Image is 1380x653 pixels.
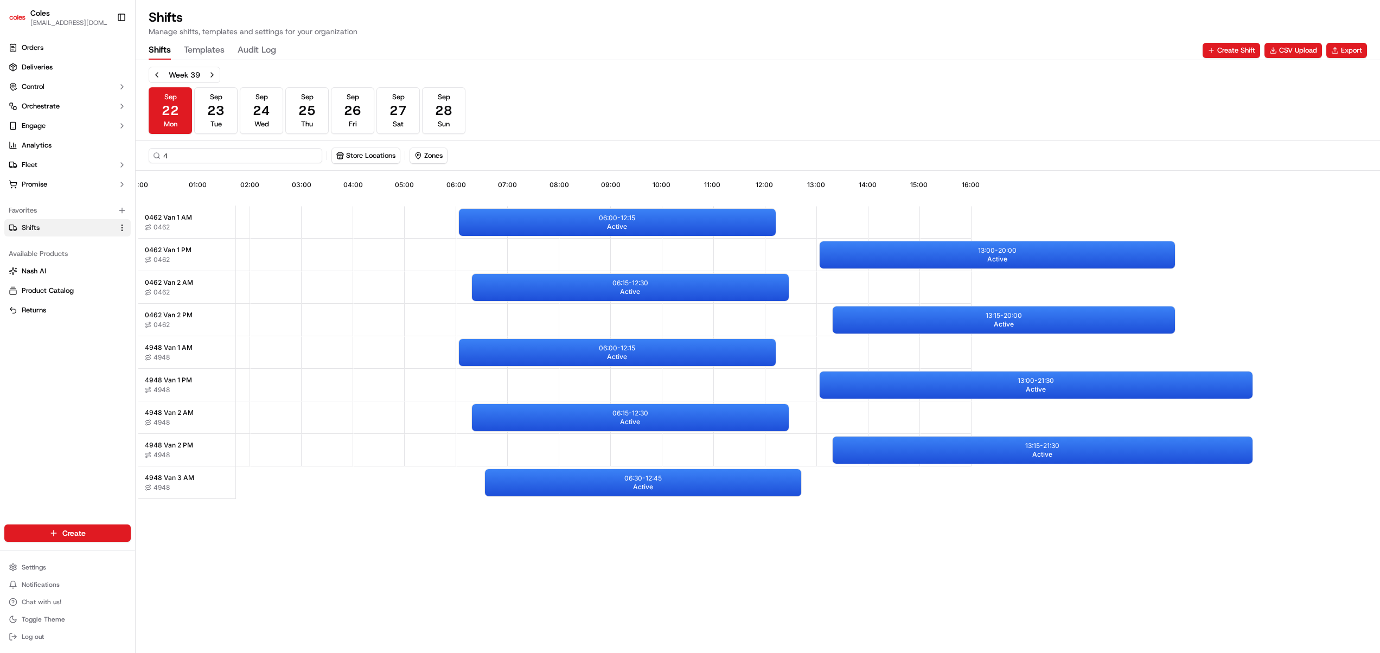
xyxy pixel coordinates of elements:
span: 4948 Van 1 PM [145,376,192,385]
span: Sep [392,92,405,102]
button: Store Locations [331,148,400,164]
button: Create [4,524,131,542]
span: 4948 [154,386,170,394]
a: 📗Knowledge Base [7,153,87,173]
button: Control [4,78,131,95]
span: Nash AI [22,266,46,276]
span: Promise [22,180,47,189]
span: Active [994,320,1014,329]
a: Orders [4,39,131,56]
span: Active [987,255,1007,264]
span: Active [633,483,653,491]
span: 25 [298,102,316,119]
span: Active [620,418,640,426]
span: 27 [389,102,407,119]
span: 16:00 [962,181,980,189]
span: Product Catalog [22,286,74,296]
span: Create [62,528,86,539]
img: 1736555255976-a54dd68f-1ca7-489b-9aae-adbdc363a1c4 [11,104,30,124]
button: Previous week [149,67,164,82]
button: Coles [30,8,50,18]
span: Sep [210,92,222,102]
span: 4948 Van 2 AM [145,408,194,417]
span: Sep [255,92,268,102]
button: Audit Log [238,41,276,60]
span: Orders [22,43,43,53]
button: Orchestrate [4,98,131,115]
span: Active [1032,450,1052,459]
span: 15:00 [910,181,928,189]
span: 0462 [154,321,170,329]
span: Pylon [108,184,131,193]
p: Welcome 👋 [11,44,197,61]
span: Sat [393,119,404,129]
span: Active [607,353,627,361]
button: 0462 [145,255,170,264]
button: Returns [4,302,131,319]
span: Control [22,82,44,92]
span: 00:00 [129,181,148,189]
span: Sun [438,119,450,129]
div: Week 39 [169,69,200,80]
button: 0462 [145,223,170,232]
span: Sep [347,92,359,102]
span: 11:00 [704,181,720,189]
button: ColesColes[EMAIL_ADDRESS][DOMAIN_NAME] [4,4,112,30]
span: 08:00 [550,181,569,189]
button: Create Shift [1203,43,1260,58]
button: Sep26Fri [331,87,374,134]
span: Knowledge Base [22,158,83,169]
a: Powered byPylon [76,184,131,193]
button: Sep22Mon [149,87,192,134]
span: 0462 [154,223,170,232]
p: 06:00 - 12:15 [599,344,635,353]
button: 4948 [145,353,170,362]
span: 4948 Van 1 AM [145,343,193,352]
span: 4948 [154,451,170,459]
span: Thu [301,119,313,129]
button: Fleet [4,156,131,174]
div: Favorites [4,202,131,219]
span: 26 [344,102,361,119]
span: Settings [22,563,46,572]
span: 23 [207,102,225,119]
span: Sep [438,92,450,102]
a: Deliveries [4,59,131,76]
span: Fleet [22,160,37,170]
a: Product Catalog [9,286,126,296]
span: Active [607,222,627,231]
p: Manage shifts, templates and settings for your organization [149,26,357,37]
span: 09:00 [601,181,621,189]
span: 0462 [154,255,170,264]
span: 22 [162,102,179,119]
span: 28 [435,102,452,119]
span: 4948 Van 2 PM [145,441,193,450]
span: 0462 Van 1 PM [145,246,191,254]
button: 4948 [145,451,170,459]
span: 06:00 [446,181,466,189]
p: 06:15 - 12:30 [612,409,648,418]
p: 13:15 - 20:00 [986,311,1022,320]
button: Toggle Theme [4,612,131,627]
a: Shifts [9,223,113,233]
span: 4948 [154,483,170,492]
button: Settings [4,560,131,575]
input: Got a question? Start typing here... [28,71,195,82]
button: Sep24Wed [240,87,283,134]
button: CSV Upload [1264,43,1322,58]
p: 13:15 - 21:30 [1025,441,1059,450]
button: Chat with us! [4,594,131,610]
img: Nash [11,11,33,33]
span: Wed [254,119,269,129]
div: We're available if you need us! [37,115,137,124]
p: 13:00 - 21:30 [1018,376,1054,385]
span: 13:00 [807,181,825,189]
button: 4948 [145,386,170,394]
div: Available Products [4,245,131,263]
button: Sep27Sat [376,87,420,134]
button: Start new chat [184,107,197,120]
button: 4948 [145,483,170,492]
span: Engage [22,121,46,131]
span: 4948 [154,353,170,362]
